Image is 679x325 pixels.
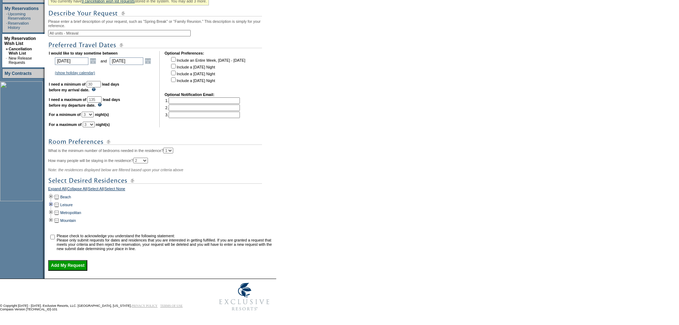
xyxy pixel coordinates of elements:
b: night(s) [95,112,109,117]
a: Collapse All [67,187,87,193]
td: Please check to acknowledge you understand the following statement: Please only submit requests f... [57,234,274,251]
b: lead days before my departure date. [49,97,120,107]
a: New Release Requests [9,56,32,65]
b: lead days before my arrival date. [49,82,119,92]
a: My Contracts [5,71,32,76]
b: For a maximum of [49,122,82,127]
a: Expand All [48,187,66,193]
b: For a minimum of [49,112,81,117]
td: · [6,56,8,65]
a: Select None [104,187,125,193]
img: questionMark_lightBlue.gif [98,103,102,107]
b: » [6,47,8,51]
td: Include an Entire Week, [DATE] - [DATE] Include a [DATE] Night Include a [DATE] Night Include a [... [170,56,245,87]
td: · [6,21,7,30]
img: questionMark_lightBlue.gif [92,87,96,91]
td: 3. [165,112,240,118]
a: Reservation History [8,21,29,30]
a: Open the calendar popup. [144,57,152,65]
span: Note: the residences displayed below are filtered based upon your criteria above [48,168,183,172]
b: I would like to stay sometime between [49,51,118,55]
input: Date format: M/D/Y. Shortcut keys: [T] for Today. [UP] or [.] for Next Day. [DOWN] or [,] for Pre... [110,57,143,65]
div: | | | [48,187,274,193]
b: I need a maximum of [49,97,86,102]
a: PRIVACY POLICY [132,304,158,308]
a: Metropolitan [60,210,81,215]
a: TERMS OF USE [160,304,183,308]
td: 2. [165,105,240,111]
b: night(s) [96,122,110,127]
a: Open the calendar popup. [89,57,97,65]
a: Mountain [60,218,76,223]
a: Beach [60,195,71,199]
input: Date format: M/D/Y. Shortcut keys: [T] for Today. [UP] or [.] for Next Day. [DOWN] or [,] for Pre... [55,57,88,65]
a: Upcoming Reservations [8,12,31,20]
td: and [99,56,108,66]
a: My Reservations [5,6,38,11]
td: 1. [165,97,240,104]
a: My Reservation Wish List [4,36,36,46]
a: (show holiday calendar) [55,71,95,75]
a: Cancellation Wish List [9,47,32,55]
a: Leisure [60,203,73,207]
b: I need a minimum of [49,82,86,86]
b: Optional Notification Email: [165,92,215,97]
img: subTtlRoomPreferences.gif [48,137,262,146]
img: Exclusive Resorts [212,279,276,315]
input: Add My Request [48,260,87,271]
a: Select All [88,187,104,193]
td: · [6,12,7,20]
b: Optional Preferences: [165,51,204,55]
